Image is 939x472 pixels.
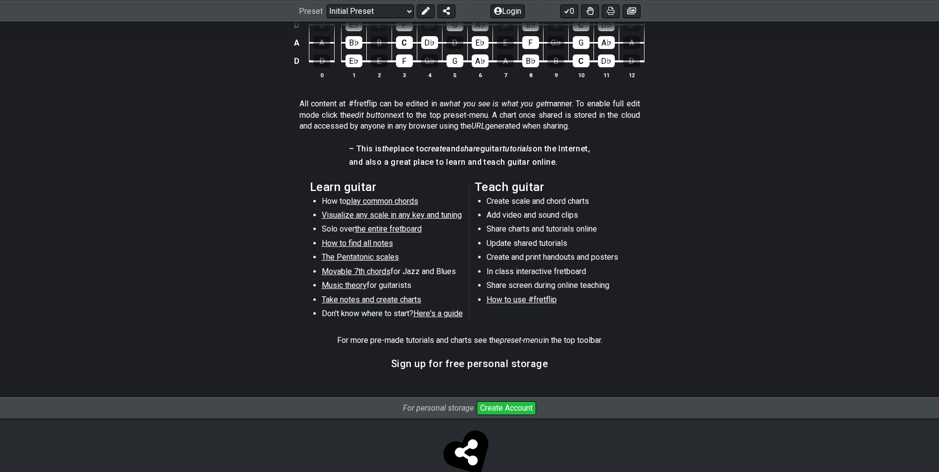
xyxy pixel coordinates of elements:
[413,309,463,318] span: Here's a guide
[491,4,525,18] button: Login
[581,4,599,18] button: Toggle Dexterity for all fretkits
[313,54,330,67] div: D
[543,70,568,80] th: 9
[322,196,463,210] li: How to
[522,54,539,67] div: B♭
[623,18,640,31] div: D
[438,4,455,18] button: Share Preset
[313,18,330,31] div: D
[355,224,422,234] span: the entire fretboard
[560,4,578,18] button: 0
[322,295,421,304] span: Take notes and create charts
[403,403,474,413] i: For personal storage
[497,54,514,67] div: A
[371,36,388,49] div: B
[322,224,463,237] li: Solo over
[424,144,446,153] em: create
[346,18,362,31] div: E♭
[568,70,593,80] th: 10
[371,18,388,31] div: E
[623,36,640,49] div: A
[598,18,615,31] div: D♭
[518,70,543,80] th: 8
[573,36,590,49] div: G
[522,18,539,31] div: B♭
[547,54,564,67] div: B
[337,335,602,346] p: For more pre-made tutorials and charts see the in the top toolbar.
[487,280,628,294] li: Share screen during online teaching
[299,6,323,16] span: Preset
[421,36,438,49] div: D♭
[547,18,564,31] div: B
[299,98,640,132] p: All content at #fretflip can be edited in a manner. To enable full edit mode click the next to th...
[327,4,414,18] select: Preset
[619,70,644,80] th: 12
[349,157,590,168] h4: and also a great place to learn and teach guitar online.
[472,36,489,49] div: E♭
[341,70,366,80] th: 1
[522,36,539,49] div: F
[351,110,389,120] em: edit button
[598,36,615,49] div: A♭
[487,238,628,252] li: Update shared tutorials
[493,70,518,80] th: 7
[446,36,463,49] div: D
[598,54,615,67] div: D♭
[502,144,533,153] em: tutorials
[487,266,628,280] li: In class interactive fretboard
[322,252,399,262] span: The Pentatonic scales
[573,18,590,31] div: C
[471,121,485,131] em: URL
[313,36,330,49] div: A
[442,70,467,80] th: 5
[421,54,438,67] div: G♭
[444,99,547,108] em: what you see is what you get
[497,18,514,31] div: A
[623,4,641,18] button: Create image
[349,143,590,154] h4: – This is place to and guitar on the Internet,
[623,54,640,67] div: D
[472,18,489,31] div: A♭
[573,54,590,67] div: C
[487,295,557,304] span: How to use #fretflip
[346,196,418,206] span: play common chords
[446,54,463,67] div: G
[500,335,543,345] em: preset-menu
[417,4,435,18] button: Edit Preset
[392,70,417,80] th: 3
[396,18,413,31] div: F
[547,36,564,49] div: G♭
[322,266,463,280] li: for Jazz and Blues
[396,54,413,67] div: F
[593,70,619,80] th: 11
[322,267,391,276] span: Movable 7th chords
[382,144,394,153] em: the
[322,280,463,294] li: for guitarists
[322,308,463,322] li: Don't know where to start?
[346,54,362,67] div: E♭
[322,210,462,220] span: Visualize any scale in any key and tuning
[497,36,514,49] div: E
[487,252,628,266] li: Create and print handouts and posters
[291,16,302,34] td: D
[602,4,620,18] button: Print
[477,401,536,415] button: Create Account
[417,70,442,80] th: 4
[322,238,393,248] span: How to find all notes
[291,34,302,52] td: A
[475,182,630,192] h2: Teach guitar
[310,182,465,192] h2: Learn guitar
[291,51,302,70] td: D
[472,54,489,67] div: A♭
[346,36,362,49] div: B♭
[391,358,548,369] h3: Sign up for free personal storage
[467,70,493,80] th: 6
[309,70,335,80] th: 0
[396,36,413,49] div: C
[371,54,388,67] div: E
[421,18,438,31] div: G♭
[460,144,480,153] em: share
[322,281,367,290] span: Music theory
[487,210,628,224] li: Add video and sound clips
[446,18,463,31] div: G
